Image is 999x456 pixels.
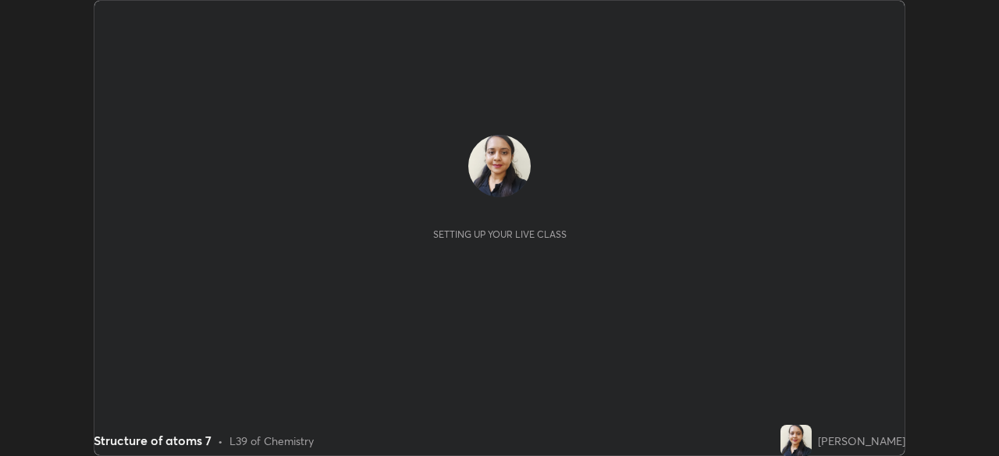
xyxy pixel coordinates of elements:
[218,433,223,449] div: •
[94,431,212,450] div: Structure of atoms 7
[818,433,905,449] div: [PERSON_NAME]
[780,425,812,456] img: 99fb6511f09f4fb6abd8e3fdd64d117b.jpg
[229,433,314,449] div: L39 of Chemistry
[468,135,531,197] img: 99fb6511f09f4fb6abd8e3fdd64d117b.jpg
[433,228,567,240] div: Setting up your live class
